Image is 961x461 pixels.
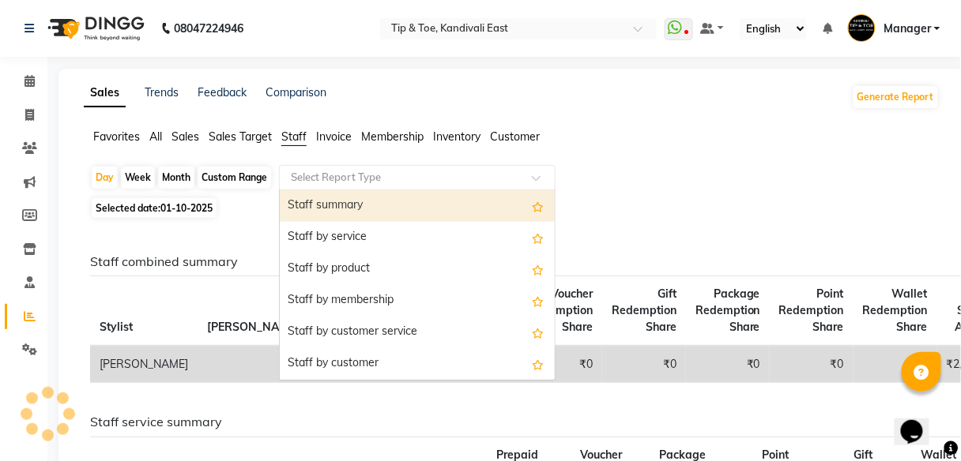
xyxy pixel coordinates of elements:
[518,346,602,383] td: ₹0
[198,167,271,189] div: Custom Range
[93,129,140,144] span: Favorites
[40,6,149,51] img: logo
[280,190,555,222] div: Staff summary
[532,228,544,247] span: Add this report to Favorites List
[884,21,931,37] span: Manager
[532,197,544,216] span: Add this report to Favorites List
[266,85,326,99] a: Comparison
[160,202,213,214] span: 01-10-2025
[280,222,555,253] div: Staff by service
[158,167,194,189] div: Month
[863,287,928,334] span: Wallet Redemption Share
[92,198,217,218] span: Selected date:
[532,260,544,279] span: Add this report to Favorites List
[149,129,162,144] span: All
[316,129,352,144] span: Invoice
[779,287,844,334] span: Point Redemption Share
[198,85,247,99] a: Feedback
[90,254,927,269] h6: Staff combined summary
[90,414,927,429] h6: Staff service summary
[770,346,854,383] td: ₹0
[279,189,556,380] ng-dropdown-panel: Options list
[686,346,770,383] td: ₹0
[145,85,179,99] a: Trends
[90,346,198,383] td: [PERSON_NAME]
[100,320,133,334] span: Stylist
[174,6,243,51] b: 08047224946
[612,287,676,334] span: Gift Redemption Share
[490,129,540,144] span: Customer
[532,354,544,373] span: Add this report to Favorites List
[121,167,155,189] div: Week
[280,285,555,317] div: Staff by membership
[207,320,299,334] span: [PERSON_NAME]
[280,253,555,285] div: Staff by product
[84,79,126,107] a: Sales
[281,129,307,144] span: Staff
[209,129,272,144] span: Sales Target
[280,317,555,348] div: Staff by customer service
[528,287,593,334] span: Voucher Redemption Share
[695,287,760,334] span: Package Redemption Share
[602,346,686,383] td: ₹0
[854,86,938,108] button: Generate Report
[171,129,199,144] span: Sales
[361,129,424,144] span: Membership
[532,291,544,310] span: Add this report to Favorites List
[895,398,945,445] iframe: chat widget
[92,167,118,189] div: Day
[280,348,555,380] div: Staff by customer
[198,346,308,383] td: 2
[848,14,876,42] img: Manager
[854,346,937,383] td: ₹0
[433,129,480,144] span: Inventory
[532,323,544,342] span: Add this report to Favorites List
